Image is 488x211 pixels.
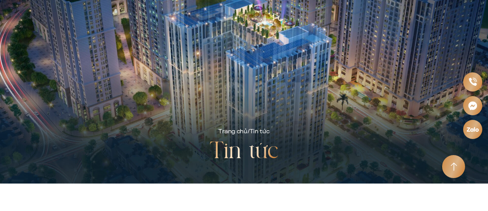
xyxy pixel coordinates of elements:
img: Zalo icon [466,127,479,132]
h2: Tin tức [210,136,278,167]
img: Phone icon [468,78,477,86]
div: / [218,127,269,136]
img: Arrow icon [451,162,457,171]
span: Tin tức [250,127,270,136]
img: Messenger icon [468,101,477,110]
a: Trang chủ [218,127,247,136]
